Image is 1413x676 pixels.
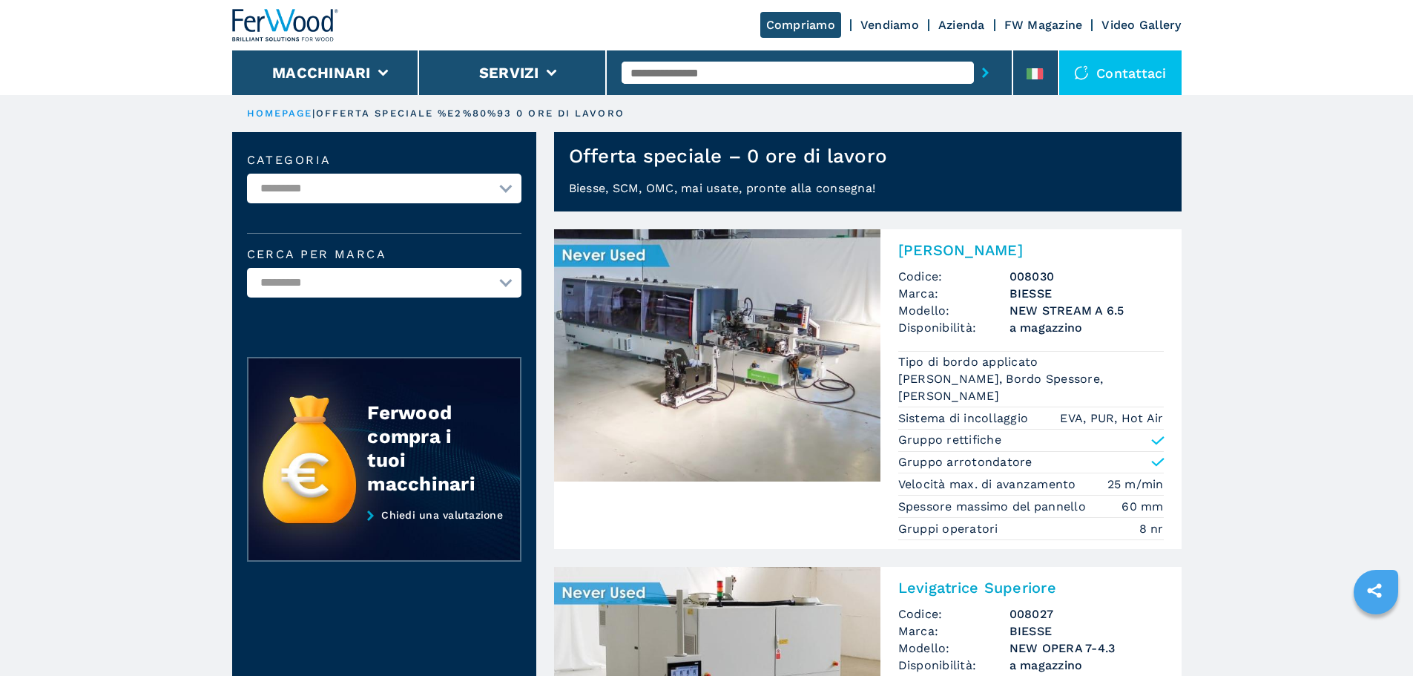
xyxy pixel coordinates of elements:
p: Tipo di bordo applicato [898,354,1042,370]
span: Biesse, SCM, OMC, mai usate, pronte alla consegna! [569,181,876,195]
h3: BIESSE [1009,623,1164,640]
span: Modello: [898,302,1009,319]
h3: BIESSE [1009,285,1164,302]
button: submit-button [974,56,997,90]
a: Video Gallery [1101,18,1181,32]
span: Modello: [898,640,1009,657]
p: Spessore massimo del pannello [898,499,1090,515]
span: Codice: [898,268,1009,285]
p: Gruppo rettifiche [898,432,1001,448]
a: HOMEPAGE [247,108,313,119]
em: EVA, PUR, Hot Air [1060,410,1163,427]
span: Marca: [898,285,1009,302]
a: Compriamo [760,12,841,38]
label: Categoria [247,154,521,166]
em: 8 nr [1139,520,1164,537]
span: a magazzino [1009,319,1164,336]
h3: NEW STREAM A 6.5 [1009,302,1164,319]
h3: Levigatrice Superiore [898,579,1164,597]
a: Azienda [938,18,985,32]
a: sharethis [1356,572,1393,609]
span: Disponibilità: [898,319,1009,336]
h3: 008030 [1009,268,1164,285]
span: | [312,108,315,119]
p: offerta speciale %E2%80%93 0 ore di lavoro [316,107,625,120]
p: Velocità max. di avanzamento [898,476,1080,493]
p: Sistema di incollaggio [898,410,1032,427]
span: a magazzino [1009,657,1164,674]
button: Servizi [479,64,539,82]
label: Cerca per marca [247,249,521,260]
h1: Offerta speciale – 0 ore di lavoro [569,144,888,168]
div: Contattaci [1059,50,1182,95]
a: FW Magazine [1004,18,1083,32]
button: Macchinari [272,64,371,82]
h3: 008027 [1009,606,1164,623]
a: Vendiamo [860,18,919,32]
em: [PERSON_NAME], Bordo Spessore, [PERSON_NAME] [898,370,1164,404]
em: 60 mm [1121,498,1163,515]
p: Gruppo arrotondatore [898,454,1032,470]
span: Disponibilità: [898,657,1009,674]
a: Chiedi una valutazione [247,509,521,562]
em: 25 m/min [1107,476,1164,493]
img: Contattaci [1074,65,1089,80]
img: Bordatrice Singola BIESSE NEW STREAM A 6.5 [554,229,880,482]
a: Bordatrice Singola BIESSE NEW STREAM A 6.5[PERSON_NAME]Codice:008030Marca:BIESSEModello:NEW STREA... [554,229,1182,549]
h3: NEW OPERA 7-4.3 [1009,640,1164,657]
h3: [PERSON_NAME] [898,241,1164,259]
span: Codice: [898,606,1009,623]
p: Gruppi operatori [898,521,1002,537]
div: Ferwood compra i tuoi macchinari [367,401,490,496]
iframe: Chat [1350,609,1402,665]
span: Marca: [898,623,1009,640]
img: Ferwood [232,9,339,42]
